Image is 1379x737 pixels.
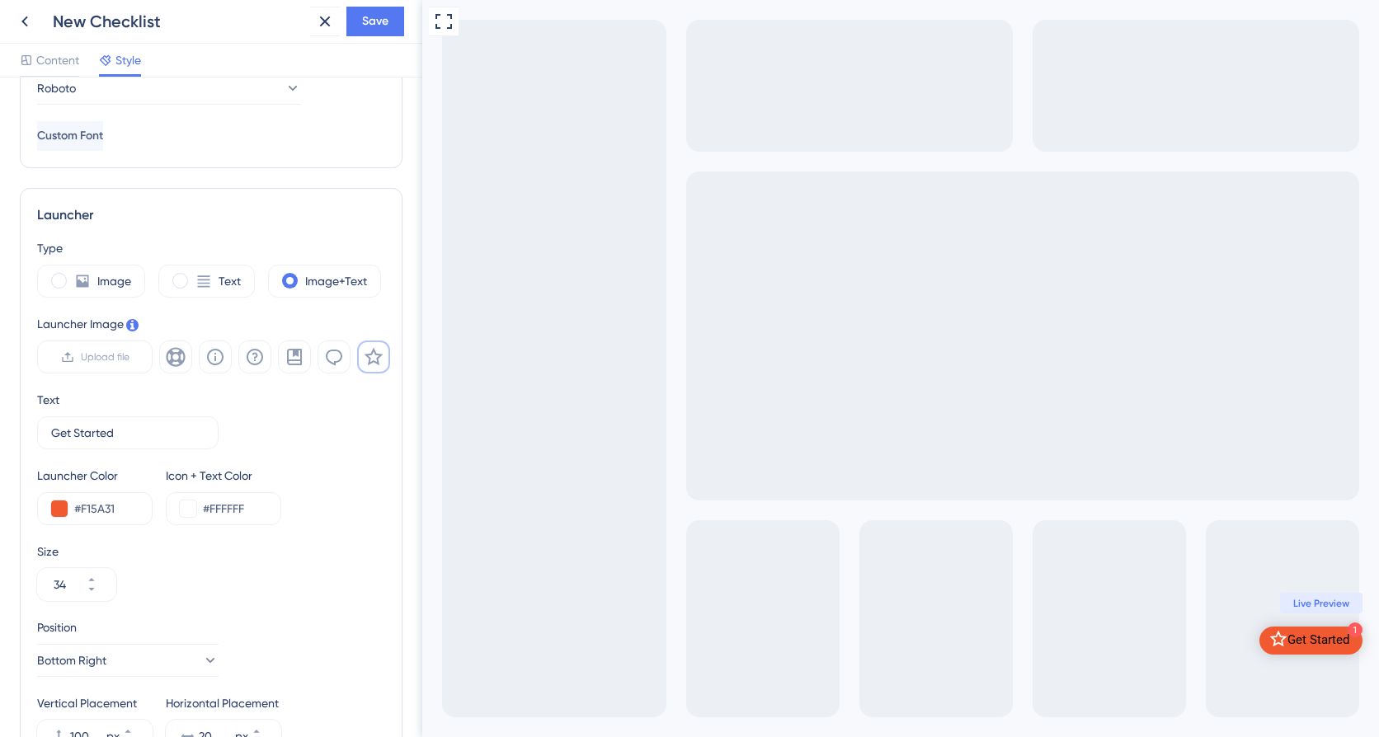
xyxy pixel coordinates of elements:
[37,238,385,258] div: Type
[871,597,927,610] span: Live Preview
[51,424,205,442] input: Get Started
[81,350,129,364] span: Upload file
[37,205,385,225] div: Launcher
[37,542,385,561] div: Size
[123,720,153,736] button: px
[115,50,141,70] span: Style
[362,12,388,31] span: Save
[925,622,940,637] div: 1
[37,650,106,670] span: Bottom Right
[37,617,219,637] div: Position
[346,7,404,36] button: Save
[166,693,281,713] div: Horizontal Placement
[53,10,304,33] div: New Checklist
[37,693,153,713] div: Vertical Placement
[36,50,79,70] span: Content
[37,644,219,677] button: Bottom Right
[97,271,131,291] label: Image
[37,314,390,334] div: Launcher Image
[37,78,76,98] span: Roboto
[865,632,927,649] div: Get Started
[37,126,103,146] span: Custom Font
[37,466,153,486] div: Launcher Color
[37,121,103,151] button: Custom Font
[219,271,241,291] label: Text
[252,720,281,736] button: px
[837,627,940,655] div: Open Get Started checklist, remaining modules: 1
[305,271,367,291] label: Image+Text
[37,72,301,105] button: Roboto
[166,466,281,486] div: Icon + Text Color
[37,390,59,410] div: Text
